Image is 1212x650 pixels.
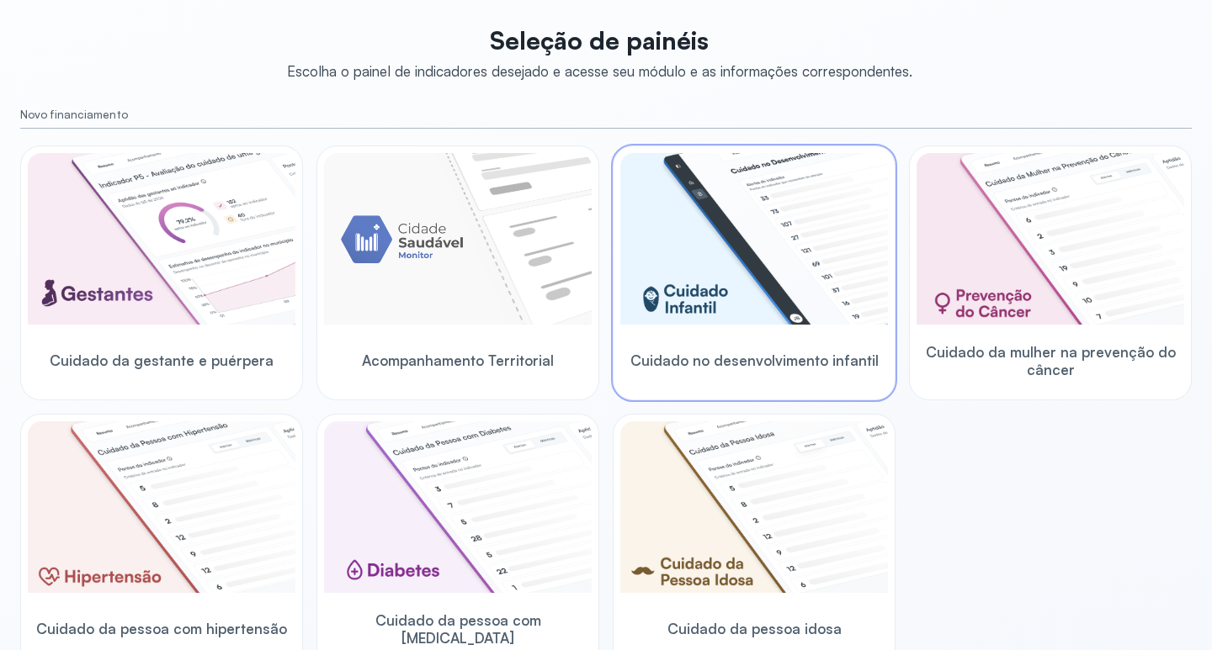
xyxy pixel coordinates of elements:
[630,351,879,369] span: Cuidado no desenvolvimento infantil
[620,153,888,325] img: child-development.png
[917,343,1184,379] span: Cuidado da mulher na prevenção do câncer
[20,108,1192,122] small: Novo financiamento
[667,620,842,637] span: Cuidado da pessoa idosa
[362,351,554,369] span: Acompanhamento Territorial
[620,421,888,593] img: elderly.png
[324,611,592,647] span: Cuidado da pessoa com [MEDICAL_DATA]
[287,25,912,55] p: Seleção de painéis
[36,620,287,637] span: Cuidado da pessoa com hipertensão
[287,62,912,80] div: Escolha o painel de indicadores desejado e acesse seu módulo e as informações correspondentes.
[50,351,274,369] span: Cuidado da gestante e puérpera
[324,153,592,325] img: placeholder-module-ilustration.png
[917,153,1184,325] img: woman-cancer-prevention-care.png
[28,421,295,593] img: hypertension.png
[324,421,592,593] img: diabetics.png
[28,153,295,325] img: pregnants.png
